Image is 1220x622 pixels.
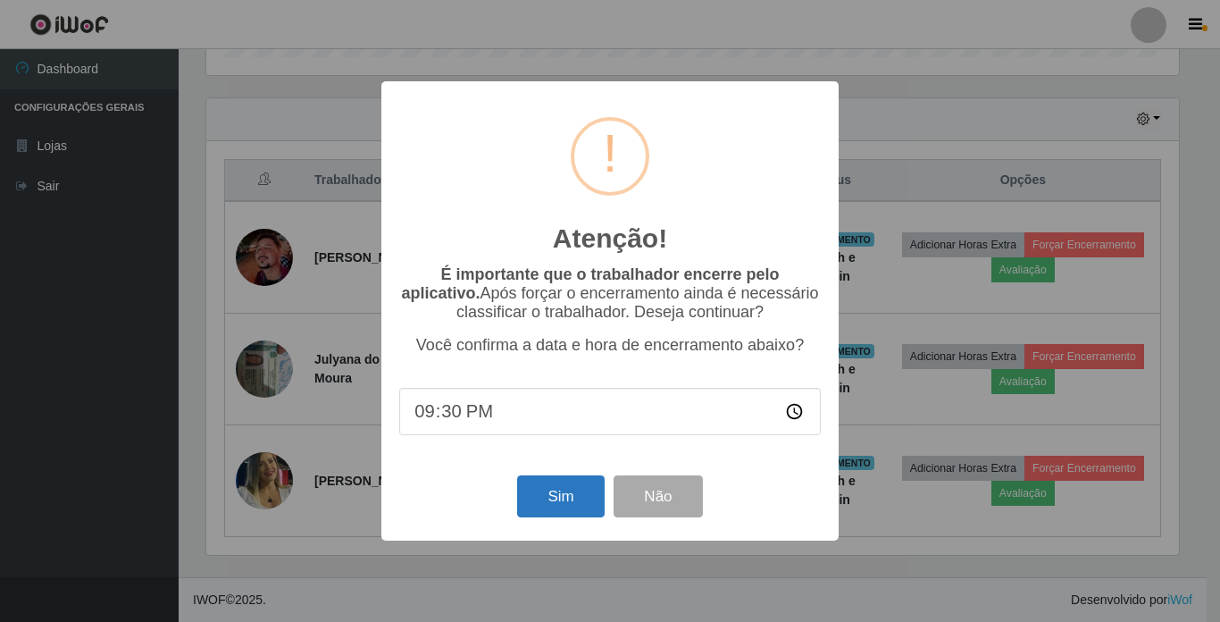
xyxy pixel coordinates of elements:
h2: Atenção! [553,223,667,255]
p: Após forçar o encerramento ainda é necessário classificar o trabalhador. Deseja continuar? [399,265,821,322]
button: Sim [517,475,604,517]
b: É importante que o trabalhador encerre pelo aplicativo. [401,265,779,302]
button: Não [614,475,702,517]
p: Você confirma a data e hora de encerramento abaixo? [399,336,821,355]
